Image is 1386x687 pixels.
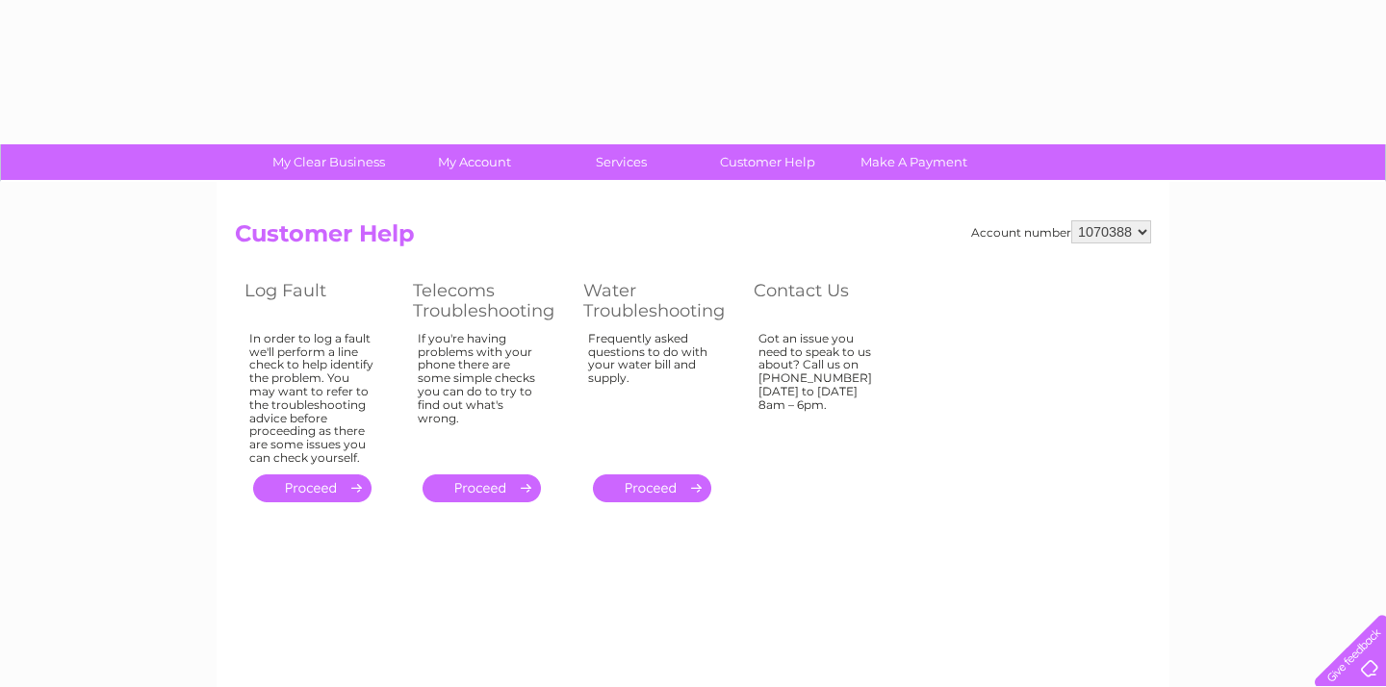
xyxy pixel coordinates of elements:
[834,144,993,180] a: Make A Payment
[249,332,374,465] div: In order to log a fault we'll perform a line check to help identify the problem. You may want to ...
[758,332,884,457] div: Got an issue you need to speak to us about? Call us on [PHONE_NUMBER] [DATE] to [DATE] 8am – 6pm.
[423,474,541,502] a: .
[249,144,408,180] a: My Clear Business
[418,332,545,457] div: If you're having problems with your phone there are some simple checks you can do to try to find ...
[235,220,1151,257] h2: Customer Help
[403,275,574,326] th: Telecoms Troubleshooting
[253,474,372,502] a: .
[688,144,847,180] a: Customer Help
[396,144,554,180] a: My Account
[588,332,715,457] div: Frequently asked questions to do with your water bill and supply.
[971,220,1151,243] div: Account number
[574,275,744,326] th: Water Troubleshooting
[235,275,403,326] th: Log Fault
[593,474,711,502] a: .
[744,275,912,326] th: Contact Us
[542,144,701,180] a: Services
